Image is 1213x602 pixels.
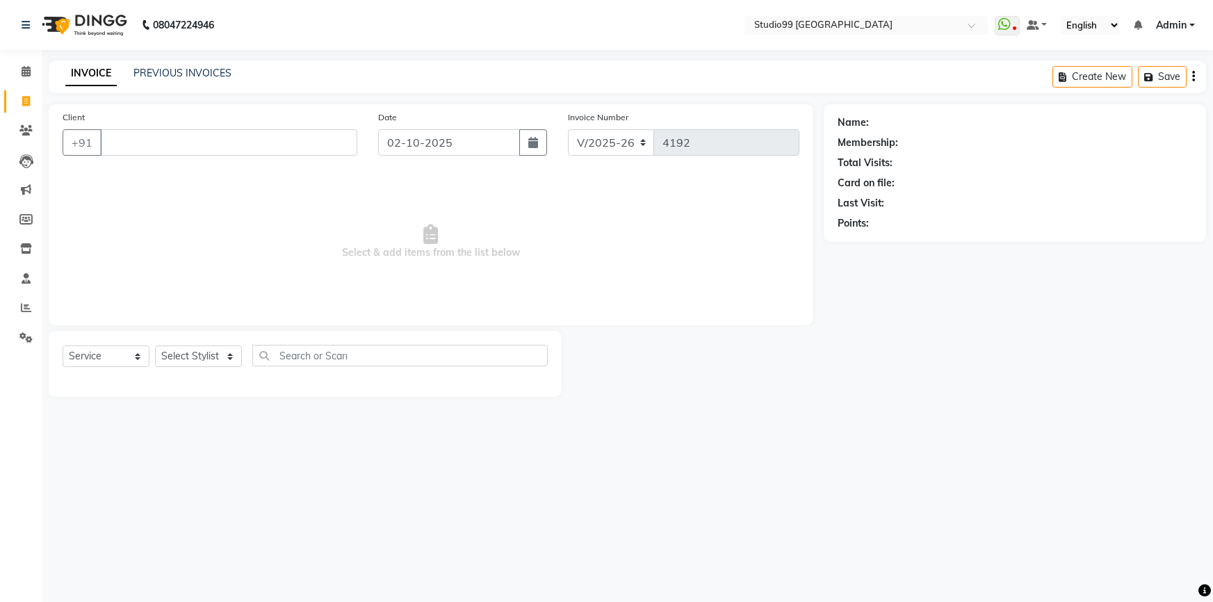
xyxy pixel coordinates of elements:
[838,196,884,211] div: Last Visit:
[1156,18,1187,33] span: Admin
[153,6,214,44] b: 08047224946
[65,61,117,86] a: INVOICE
[252,345,548,366] input: Search or Scan
[1052,66,1132,88] button: Create New
[838,216,869,231] div: Points:
[63,111,85,124] label: Client
[838,136,898,150] div: Membership:
[1138,66,1187,88] button: Save
[133,67,231,79] a: PREVIOUS INVOICES
[35,6,131,44] img: logo
[568,111,628,124] label: Invoice Number
[378,111,397,124] label: Date
[63,172,799,311] span: Select & add items from the list below
[838,115,869,130] div: Name:
[838,156,893,170] div: Total Visits:
[63,129,101,156] button: +91
[100,129,357,156] input: Search by Name/Mobile/Email/Code
[838,176,895,190] div: Card on file:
